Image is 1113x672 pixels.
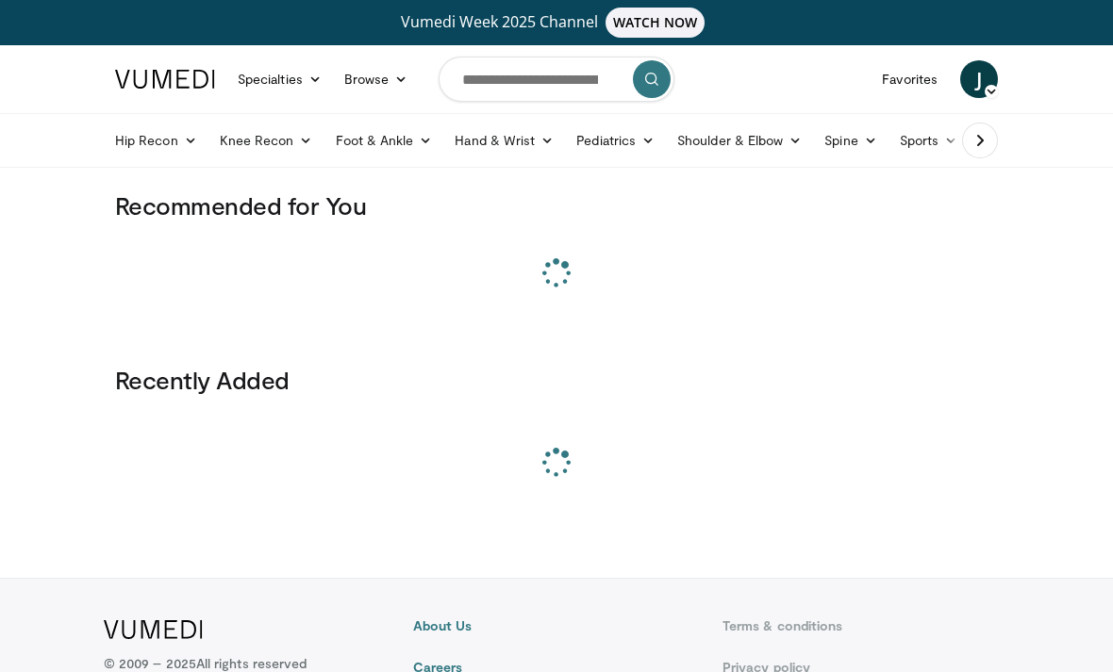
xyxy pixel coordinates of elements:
[226,60,333,98] a: Specialties
[324,122,444,159] a: Foot & Ankle
[413,616,700,635] a: About Us
[813,122,888,159] a: Spine
[960,60,998,98] a: J
[104,620,203,639] img: VuMedi Logo
[666,122,813,159] a: Shoulder & Elbow
[443,122,565,159] a: Hand & Wrist
[723,616,1009,635] a: Terms & conditions
[115,190,998,221] h3: Recommended for You
[115,70,215,89] img: VuMedi Logo
[208,122,324,159] a: Knee Recon
[889,122,970,159] a: Sports
[196,655,307,671] span: All rights reserved
[104,8,1009,38] a: Vumedi Week 2025 ChannelWATCH NOW
[439,57,674,102] input: Search topics, interventions
[333,60,420,98] a: Browse
[115,365,998,395] h3: Recently Added
[104,122,208,159] a: Hip Recon
[871,60,949,98] a: Favorites
[606,8,706,38] span: WATCH NOW
[565,122,666,159] a: Pediatrics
